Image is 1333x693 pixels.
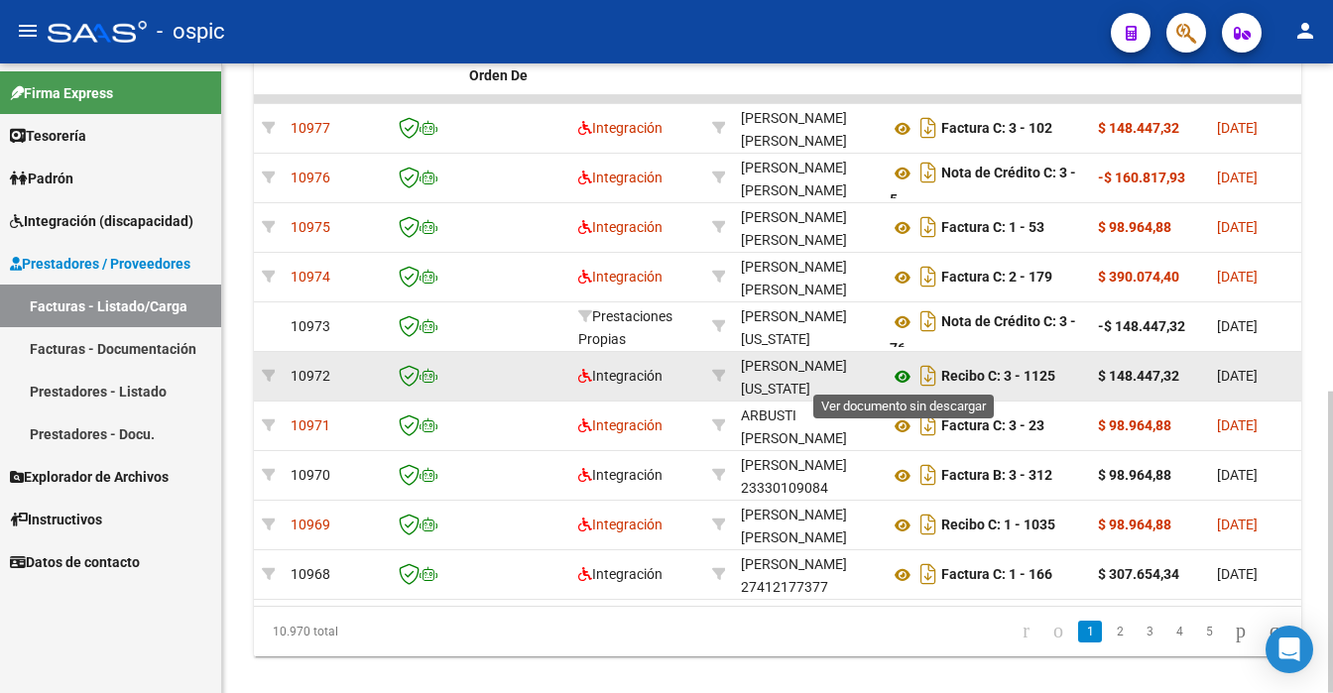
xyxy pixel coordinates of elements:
div: 10.970 total [254,607,460,656]
div: [PERSON_NAME] [PERSON_NAME] [PERSON_NAME] [741,107,874,174]
div: [PERSON_NAME] [US_STATE] [741,355,874,401]
span: [DATE] [1217,368,1258,384]
div: [PERSON_NAME] [US_STATE] [741,305,874,351]
div: 27333114629 [741,404,874,446]
strong: Factura C: 1 - 166 [941,567,1052,583]
span: 10973 [291,318,330,334]
strong: -$ 148.447,32 [1098,318,1185,334]
span: Integración [578,517,663,532]
li: page 4 [1164,615,1194,648]
a: 3 [1138,621,1161,642]
div: [PERSON_NAME] [PERSON_NAME] [741,256,874,301]
strong: Factura C: 1 - 53 [941,220,1044,236]
strong: Factura C: 3 - 102 [941,121,1052,137]
span: Prestadores / Proveedores [10,253,190,275]
span: [DATE] [1217,269,1258,285]
span: 10970 [291,467,330,483]
div: 20216910827 [741,256,874,297]
span: [DATE] [1217,219,1258,235]
span: Integración [578,368,663,384]
i: Descargar documento [915,157,941,188]
strong: $ 98.964,88 [1098,467,1171,483]
span: [DATE] [1217,170,1258,185]
div: 23237629884 [741,206,874,248]
a: 4 [1167,621,1191,642]
span: - ospic [157,10,225,54]
span: Integración [578,170,663,185]
div: Open Intercom Messenger [1266,626,1313,673]
span: [DATE] [1217,318,1258,334]
i: Descargar documento [915,459,941,491]
span: Datos de contacto [10,551,140,573]
span: 10969 [291,517,330,532]
div: 27250168514 [741,305,874,347]
div: [PERSON_NAME] [PERSON_NAME] [PERSON_NAME] [741,157,874,224]
strong: Nota de Crédito C: 3 - 76 [890,314,1076,357]
div: [PERSON_NAME] [PERSON_NAME] [741,504,874,549]
strong: Factura C: 3 - 23 [941,418,1044,434]
span: Prestaciones Propias [578,308,672,347]
li: page 1 [1075,615,1105,648]
datatable-header-cell: Fecha Cpbt [1209,32,1298,119]
div: 27298061177 [741,157,874,198]
datatable-header-cell: Razón Social [733,32,882,119]
strong: $ 98.964,88 [1098,517,1171,532]
datatable-header-cell: Area [570,32,704,119]
li: page 5 [1194,615,1224,648]
datatable-header-cell: CPBT [882,32,1090,119]
div: 23330109084 [741,454,874,496]
i: Descargar documento [915,409,941,441]
span: [DATE] [1217,467,1258,483]
div: 27250168514 [741,355,874,397]
li: page 2 [1105,615,1135,648]
span: [DATE] [1217,517,1258,532]
span: Integración [578,120,663,136]
i: Descargar documento [915,211,941,243]
span: Integración [578,467,663,483]
mat-icon: person [1293,19,1317,43]
a: go to first page [1014,621,1038,642]
span: Integración [578,219,663,235]
div: 27345259142 [741,504,874,545]
strong: $ 98.964,88 [1098,417,1171,433]
span: Firma Express [10,82,113,104]
strong: $ 98.964,88 [1098,219,1171,235]
span: Explorador de Archivos [10,466,169,488]
span: Tesorería [10,125,86,147]
a: go to last page [1261,621,1288,642]
span: Integración [578,417,663,433]
span: 10974 [291,269,330,285]
span: [DATE] [1217,120,1258,136]
mat-icon: menu [16,19,40,43]
span: Integración [578,269,663,285]
i: Descargar documento [915,112,941,144]
strong: Nota de Crédito C: 3 - 5 [890,166,1076,208]
div: [PERSON_NAME] [741,553,847,576]
div: [PERSON_NAME] [PERSON_NAME] [741,206,874,252]
li: page 3 [1135,615,1164,648]
a: go to next page [1227,621,1255,642]
strong: -$ 160.817,93 [1098,170,1185,185]
i: Descargar documento [915,261,941,292]
a: 2 [1108,621,1132,642]
div: [PERSON_NAME] [741,454,847,477]
div: 27298061177 [741,107,874,149]
i: Descargar documento [915,509,941,540]
span: Facturado x Orden De [469,45,544,83]
strong: Factura C: 2 - 179 [941,270,1052,286]
strong: Factura B: 3 - 312 [941,468,1052,484]
a: go to previous page [1044,621,1072,642]
a: 1 [1078,621,1102,642]
strong: Recibo C: 3 - 1125 [941,369,1055,385]
a: 5 [1197,621,1221,642]
datatable-header-cell: Monto [1090,32,1209,119]
strong: Recibo C: 1 - 1035 [941,518,1055,533]
datatable-header-cell: CAE [382,32,461,119]
span: Integración [578,566,663,582]
span: [DATE] [1217,566,1258,582]
span: 10971 [291,417,330,433]
i: Descargar documento [915,360,941,392]
span: 10975 [291,219,330,235]
strong: $ 390.074,40 [1098,269,1179,285]
div: ARBUSTI [PERSON_NAME] [PERSON_NAME] [741,404,874,472]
